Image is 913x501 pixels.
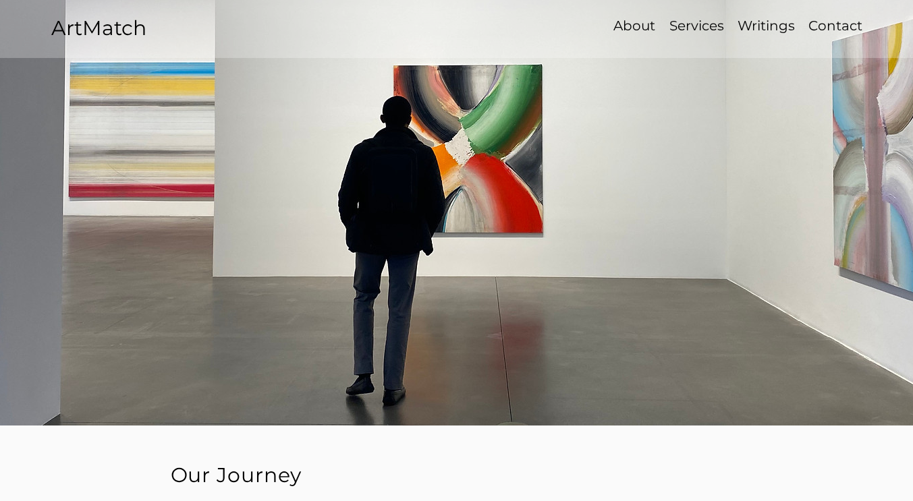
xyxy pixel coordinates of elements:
[802,16,869,36] p: Contact
[802,16,868,36] a: Contact
[562,16,868,36] nav: Site
[731,16,802,36] a: Writings
[51,16,146,40] a: ArtMatch
[607,16,662,36] a: About
[662,16,731,36] a: Services
[171,463,302,488] span: Our Journey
